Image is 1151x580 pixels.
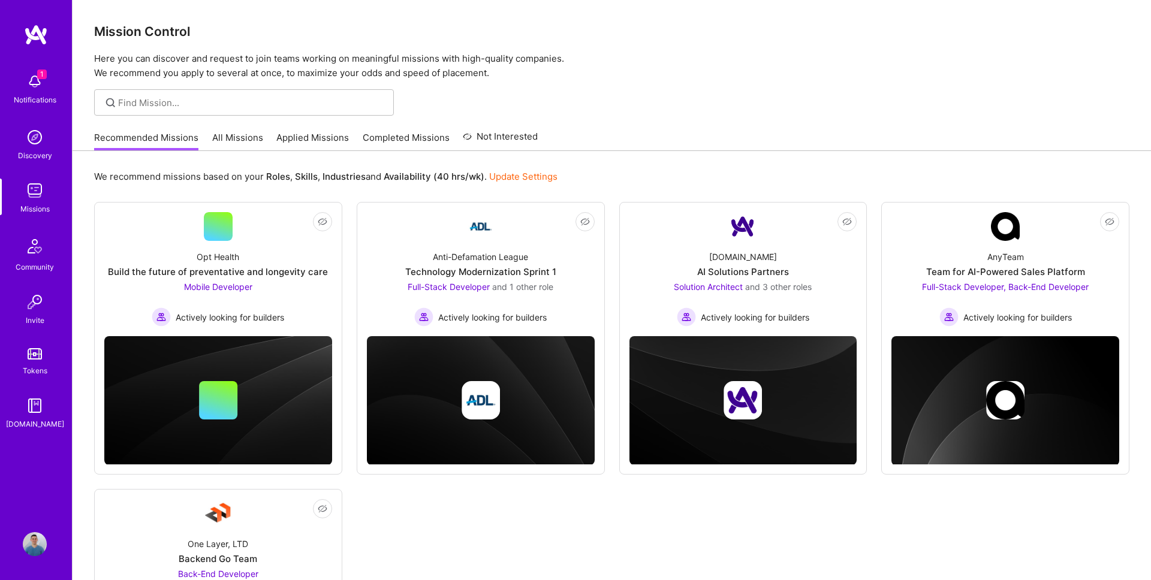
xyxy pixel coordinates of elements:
img: Company Logo [204,499,233,528]
b: Availability (40 hrs/wk) [384,171,484,182]
div: Build the future of preventative and longevity care [108,265,328,278]
a: All Missions [212,131,263,151]
i: icon EyeClosed [580,217,590,226]
b: Roles [266,171,290,182]
a: Applied Missions [276,131,349,151]
i: icon EyeClosed [318,217,327,226]
img: cover [367,336,595,465]
i: icon EyeClosed [318,504,327,513]
a: Completed Missions [363,131,450,151]
img: Company Logo [728,212,757,241]
div: Technology Modernization Sprint 1 [405,265,556,278]
span: Actively looking for builders [176,311,284,324]
i: icon EyeClosed [1105,217,1114,226]
div: One Layer, LTD [188,537,248,550]
a: Update Settings [489,171,558,182]
p: We recommend missions based on your , , and . [94,170,558,183]
span: Back-End Developer [178,569,258,579]
a: Recommended Missions [94,131,198,151]
span: Actively looking for builders [438,311,547,324]
div: Invite [26,314,44,327]
a: Not Interested [463,129,538,151]
img: Actively looking for builders [677,307,696,327]
div: Opt Health [197,250,239,263]
img: logo [24,24,48,46]
span: and 3 other roles [745,282,812,292]
div: Backend Go Team [179,552,257,565]
span: Mobile Developer [184,282,252,292]
b: Skills [295,171,318,182]
div: Anti-Defamation League [433,250,528,263]
input: Find Mission... [118,96,385,109]
span: Full-Stack Developer, Back-End Developer [922,282,1089,292]
p: Here you can discover and request to join teams working on meaningful missions with high-quality ... [94,52,1129,80]
div: AI Solutions Partners [697,265,789,278]
img: Company logo [462,381,500,419]
img: tokens [28,348,42,360]
img: guide book [23,394,47,418]
img: cover [891,336,1119,465]
span: and 1 other role [492,282,553,292]
img: discovery [23,125,47,149]
a: Company LogoAnyTeamTeam for AI-Powered Sales PlatformFull-Stack Developer, Back-End Developer Act... [891,212,1119,327]
img: Company Logo [466,212,495,241]
img: Company Logo [991,212,1020,241]
i: icon EyeClosed [842,217,852,226]
i: icon SearchGrey [104,96,117,110]
div: Notifications [14,93,56,106]
img: Actively looking for builders [152,307,171,327]
img: Invite [23,290,47,314]
img: cover [629,336,857,465]
div: Team for AI-Powered Sales Platform [926,265,1085,278]
span: Actively looking for builders [963,311,1072,324]
img: teamwork [23,179,47,203]
img: bell [23,70,47,93]
b: Industries [323,171,366,182]
span: 1 [37,70,47,79]
img: cover [104,336,332,465]
div: AnyTeam [987,250,1024,263]
a: Company LogoAnti-Defamation LeagueTechnology Modernization Sprint 1Full-Stack Developer and 1 oth... [367,212,595,327]
div: [DOMAIN_NAME] [709,250,777,263]
img: Actively looking for builders [939,307,959,327]
a: User Avatar [20,532,50,556]
span: Solution Architect [674,282,743,292]
span: Actively looking for builders [701,311,809,324]
img: User Avatar [23,532,47,556]
div: Missions [20,203,50,215]
h3: Mission Control [94,24,1129,39]
div: [DOMAIN_NAME] [6,418,64,430]
div: Community [16,261,54,273]
div: Tokens [23,364,47,377]
img: Community [20,232,49,261]
div: Discovery [18,149,52,162]
a: Company Logo[DOMAIN_NAME]AI Solutions PartnersSolution Architect and 3 other rolesActively lookin... [629,212,857,327]
img: Company logo [986,381,1025,419]
a: Opt HealthBuild the future of preventative and longevity careMobile Developer Actively looking fo... [104,212,332,327]
img: Company logo [724,381,762,419]
span: Full-Stack Developer [408,282,490,292]
img: Actively looking for builders [414,307,433,327]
